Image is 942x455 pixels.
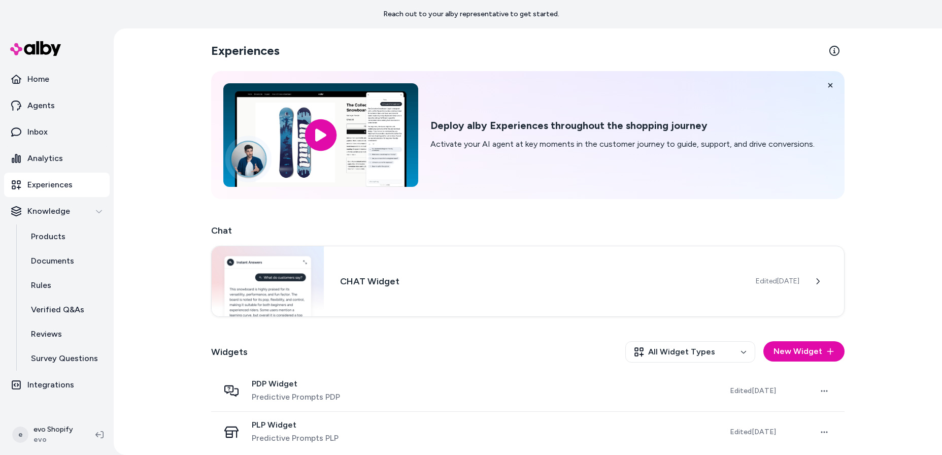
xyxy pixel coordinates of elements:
[21,273,110,298] a: Rules
[27,73,49,85] p: Home
[730,386,776,395] span: Edited [DATE]
[27,179,73,191] p: Experiences
[4,373,110,397] a: Integrations
[10,41,61,56] img: alby Logo
[12,427,28,443] span: e
[763,341,845,362] button: New Widget
[27,152,63,165] p: Analytics
[211,223,845,238] h2: Chat
[33,425,73,435] p: evo Shopify
[252,432,339,444] span: Predictive Prompts PLP
[4,199,110,223] button: Knowledge
[31,255,74,267] p: Documents
[31,279,51,291] p: Rules
[4,120,110,144] a: Inbox
[430,138,815,150] p: Activate your AI agent at key moments in the customer journey to guide, support, and drive conver...
[6,418,87,451] button: eevo Shopifyevo
[27,100,55,112] p: Agents
[252,391,340,403] span: Predictive Prompts PDP
[31,352,98,365] p: Survey Questions
[21,249,110,273] a: Documents
[21,224,110,249] a: Products
[31,231,65,243] p: Products
[21,298,110,322] a: Verified Q&As
[27,379,74,391] p: Integrations
[340,274,739,288] h3: CHAT Widget
[4,67,110,91] a: Home
[625,341,755,363] button: All Widget Types
[27,205,70,217] p: Knowledge
[211,345,248,359] h2: Widgets
[31,328,62,340] p: Reviews
[27,126,48,138] p: Inbox
[21,322,110,346] a: Reviews
[4,93,110,118] a: Agents
[756,276,799,286] span: Edited [DATE]
[430,119,815,132] h2: Deploy alby Experiences throughout the shopping journey
[211,43,280,59] h2: Experiences
[383,9,559,19] p: Reach out to your alby representative to get started.
[33,435,73,445] span: evo
[4,173,110,197] a: Experiences
[31,304,84,316] p: Verified Q&As
[252,420,339,430] span: PLP Widget
[211,246,845,317] a: Chat widgetCHAT WidgetEdited[DATE]
[4,146,110,171] a: Analytics
[730,428,776,436] span: Edited [DATE]
[212,246,324,316] img: Chat widget
[252,379,340,389] span: PDP Widget
[21,346,110,371] a: Survey Questions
